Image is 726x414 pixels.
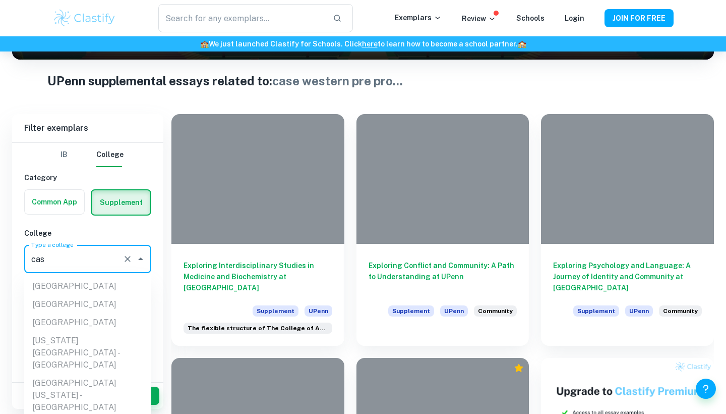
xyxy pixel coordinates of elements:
h6: College [24,228,151,239]
span: UPenn [440,305,468,317]
span: Supplement [388,305,434,317]
h6: Exploring Conflict and Community: A Path to Understanding at UPenn [369,260,517,293]
p: Review [462,13,496,24]
span: 🏫 [518,40,526,48]
a: Login [565,14,584,22]
a: Exploring Psychology and Language: A Journey of Identity and Community at [GEOGRAPHIC_DATA]Supple... [541,114,714,346]
span: 🏫 [200,40,209,48]
label: Type a college [31,240,73,249]
a: here [362,40,378,48]
span: Community [663,306,698,316]
h6: Exploring Interdisciplinary Studies in Medicine and Biochemistry at [GEOGRAPHIC_DATA] [184,260,332,293]
h6: Exploring Psychology and Language: A Journey of Identity and Community at [GEOGRAPHIC_DATA] [553,260,702,293]
span: Supplement [573,305,619,317]
button: Close [134,252,148,266]
p: Exemplars [395,12,442,23]
span: UPenn [305,305,332,317]
a: Exploring Conflict and Community: A Path to Understanding at UPennSupplementUPennHow will you exp... [356,114,529,346]
h1: UPenn s upplemental essays related to: [47,72,679,90]
button: College [96,143,124,167]
span: Supplement [253,305,298,317]
span: Community [478,306,513,316]
div: How will you explore community at Penn? Consider how Penn will help shape your perspective and id... [474,305,517,323]
img: Clastify logo [52,8,116,28]
div: How will you explore community at Penn? Consider how Penn will help shape your perspective and id... [659,305,702,323]
div: The flexible structure of The College of Arts and Sciences’ curriculum is designed to inspire exp... [184,323,332,334]
h6: Category [24,172,151,183]
button: Help and Feedback [696,379,716,399]
input: Search for any exemplars... [158,4,325,32]
button: Common App [25,190,84,214]
h6: We just launched Clastify for Schools. Click to learn how to become a school partner. [2,38,724,49]
button: JOIN FOR FREE [604,9,674,27]
button: Clear [120,252,135,266]
div: Premium [514,363,524,373]
span: UPenn [625,305,653,317]
span: The flexible structure of The College of Arts and Sciences’ curriculum is d [188,324,328,333]
span: case western pre pro ... [272,74,403,88]
button: Supplement [92,190,150,215]
div: Filter type choice [52,143,124,167]
h6: Filter exemplars [12,114,163,142]
a: Schools [516,14,544,22]
a: Exploring Interdisciplinary Studies in Medicine and Biochemistry at [GEOGRAPHIC_DATA]SupplementUP... [171,114,344,346]
button: IB [52,143,76,167]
